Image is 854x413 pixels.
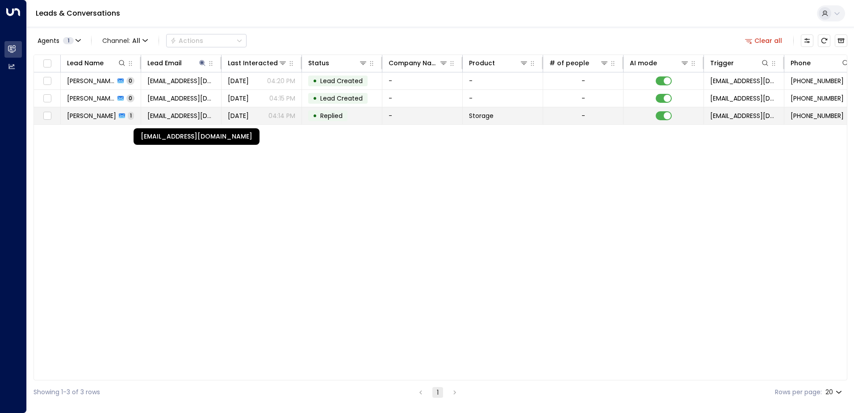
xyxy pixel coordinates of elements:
p: 04:14 PM [268,111,295,120]
button: Customize [801,34,813,47]
span: Yesterday [228,76,249,85]
span: +441252645228 [791,94,844,103]
span: Lead Created [320,94,363,103]
div: - [582,76,585,85]
span: leads@space-station.co.uk [710,94,778,103]
a: Leads & Conversations [36,8,120,18]
span: 1 [63,37,74,44]
div: Status [308,58,368,68]
button: Archived Leads [835,34,847,47]
button: Clear all [741,34,786,47]
span: Yesterday [228,94,249,103]
div: Actions [170,37,203,45]
div: - [582,111,585,120]
span: Toggle select row [42,110,53,122]
div: Lead Name [67,58,104,68]
span: 0 [126,77,134,84]
div: AI mode [630,58,689,68]
span: leads@space-station.co.uk [710,76,778,85]
span: stonep@bluestones.co.uk [147,76,215,85]
div: AI mode [630,58,657,68]
span: Lead Created [320,76,363,85]
p: 04:20 PM [267,76,295,85]
span: +441252645228 [791,111,844,120]
td: - [382,72,463,89]
div: # of people [549,58,589,68]
span: Toggle select all [42,58,53,69]
div: Trigger [710,58,770,68]
td: - [382,90,463,107]
div: Status [308,58,329,68]
div: • [313,73,317,88]
div: Company Name [389,58,439,68]
span: leads@space-station.co.uk [710,111,778,120]
span: Agents [38,38,59,44]
button: Agents1 [33,34,84,47]
div: Trigger [710,58,734,68]
span: Toggle select row [42,76,53,87]
div: Phone [791,58,850,68]
span: Channel: [99,34,151,47]
label: Rows per page: [775,388,822,397]
div: - [582,94,585,103]
span: Storage [469,111,494,120]
p: 04:15 PM [269,94,295,103]
div: Company Name [389,58,448,68]
span: stonep@bluestones.co.uk [147,94,215,103]
span: Yesterday [228,111,249,120]
div: Product [469,58,528,68]
span: Replied [320,111,343,120]
div: Lead Name [67,58,126,68]
td: - [463,72,543,89]
div: Last Interacted [228,58,278,68]
div: Lead Email [147,58,207,68]
span: Peter Stones [67,111,116,120]
div: • [313,91,317,106]
nav: pagination navigation [415,387,460,398]
span: Toggle select row [42,93,53,104]
div: Product [469,58,495,68]
span: All [132,37,140,44]
div: # of people [549,58,609,68]
span: Refresh [818,34,830,47]
div: Button group with a nested menu [166,34,247,47]
td: - [382,107,463,124]
td: - [463,90,543,107]
button: Channel:All [99,34,151,47]
button: Actions [166,34,247,47]
div: Showing 1-3 of 3 rows [33,388,100,397]
div: [EMAIL_ADDRESS][DOMAIN_NAME] [134,128,260,145]
button: page 1 [432,387,443,398]
span: Peter Stones [67,94,115,103]
span: +441252645228 [791,76,844,85]
div: Lead Email [147,58,182,68]
div: Last Interacted [228,58,287,68]
span: Peter Stones [67,76,115,85]
span: 1 [128,112,134,119]
div: • [313,108,317,123]
span: stonep@bluestones.co.uk [147,111,215,120]
span: 0 [126,94,134,102]
div: 20 [825,386,844,399]
div: Phone [791,58,811,68]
